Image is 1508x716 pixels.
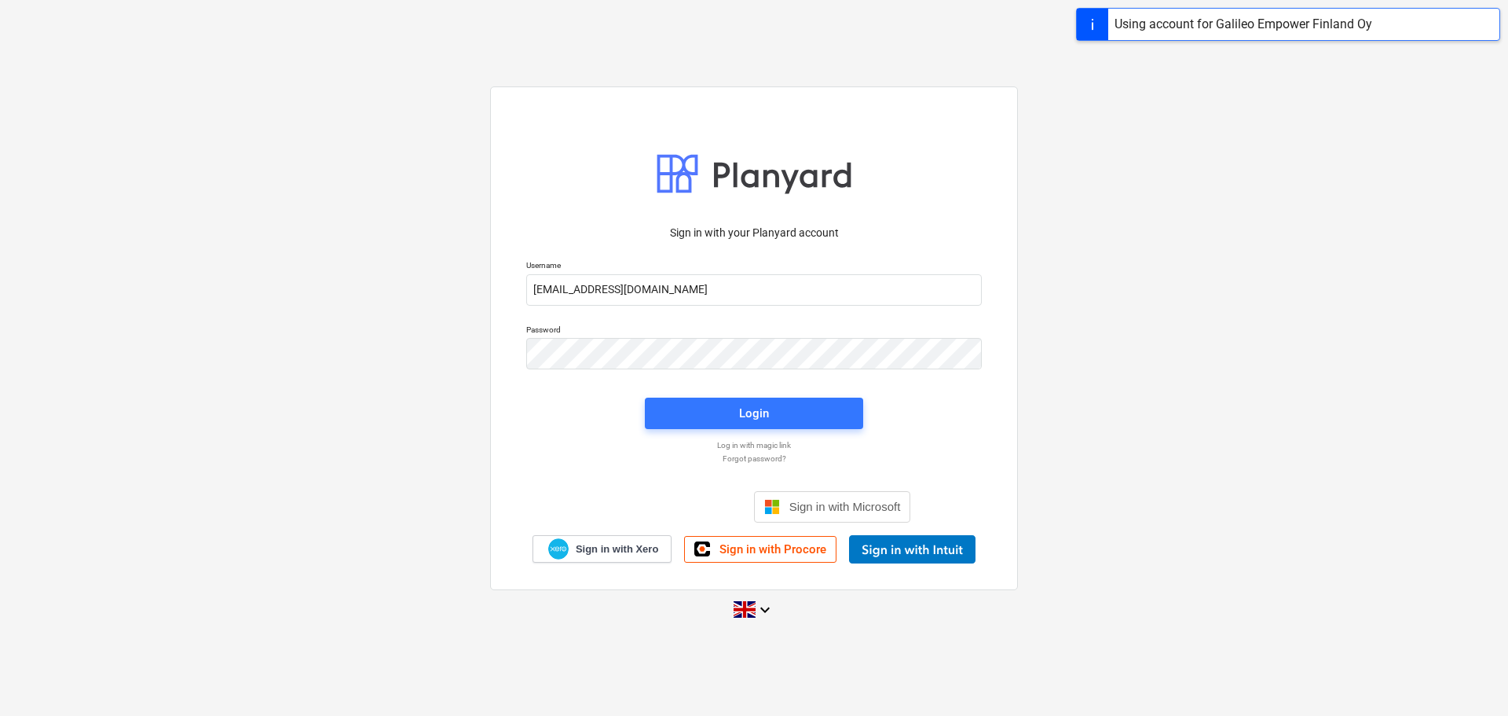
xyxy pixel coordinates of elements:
[518,440,990,450] a: Log in with magic link
[719,542,826,556] span: Sign in with Procore
[789,500,901,513] span: Sign in with Microsoft
[533,535,672,563] a: Sign in with Xero
[756,600,774,619] i: keyboard_arrow_down
[526,274,982,306] input: Username
[526,260,982,274] p: Username
[526,225,982,241] p: Sign in with your Planyard account
[590,490,749,524] iframe: Sign in with Google Button
[684,536,836,563] a: Sign in with Procore
[645,398,863,429] button: Login
[548,538,569,560] img: Xero logo
[739,403,769,424] div: Login
[576,542,658,556] span: Sign in with Xero
[526,325,982,338] p: Password
[1115,15,1372,34] div: Using account for Galileo Empower Finland Oy
[764,499,780,515] img: Microsoft logo
[518,453,990,464] a: Forgot password?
